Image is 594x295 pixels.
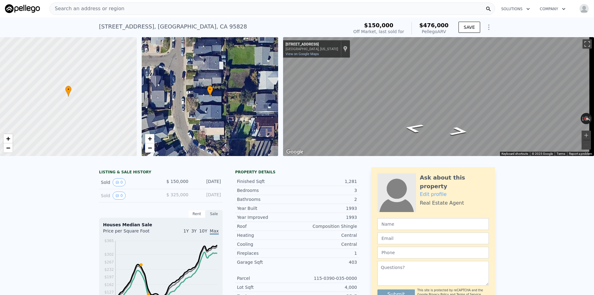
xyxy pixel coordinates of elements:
[166,192,188,197] span: $ 325,000
[297,223,357,229] div: Composition Shingle
[420,191,447,197] a: Edit profile
[104,239,114,243] tspan: $365
[237,232,297,238] div: Heating
[297,275,357,281] div: 115-0390-035-0000
[237,250,297,256] div: Fireplaces
[283,37,594,156] div: Street View
[193,178,221,186] div: [DATE]
[569,152,592,155] a: Report a problem
[297,259,357,265] div: 403
[583,39,592,49] button: Toggle fullscreen view
[377,247,489,258] input: Phone
[297,232,357,238] div: Central
[557,152,565,155] a: Terms
[210,228,219,235] span: Max
[188,210,205,218] div: Rent
[6,144,10,152] span: −
[237,187,297,193] div: Bedrooms
[103,228,161,238] div: Price per Square Foot
[286,42,338,47] div: [STREET_ADDRESS]
[205,210,223,218] div: Sale
[297,178,357,184] div: 1,281
[237,284,297,290] div: Lot Sqft
[183,228,189,233] span: 1Y
[104,290,114,294] tspan: $127
[235,170,359,175] div: Property details
[101,178,156,186] div: Sold
[166,179,188,184] span: $ 150,000
[237,196,297,202] div: Bathrooms
[297,250,357,256] div: 1
[104,283,114,287] tspan: $162
[581,113,584,124] button: Rotate counterclockwise
[237,214,297,220] div: Year Improved
[199,228,207,233] span: 10Y
[148,144,152,152] span: −
[104,275,114,279] tspan: $197
[297,214,357,220] div: 1993
[532,152,553,155] span: © 2025 Google
[297,284,357,290] div: 4,000
[237,223,297,229] div: Roof
[582,131,591,140] button: Zoom in
[50,5,124,12] span: Search an address or region
[419,28,449,35] div: Pellego ARV
[101,192,156,200] div: Sold
[99,170,223,176] div: LISTING & SALE HISTORY
[343,46,347,52] a: Show location on map
[285,148,305,156] img: Google
[297,187,357,193] div: 3
[297,241,357,247] div: Central
[65,86,71,97] div: •
[191,228,196,233] span: 3Y
[582,140,591,150] button: Zoom out
[104,260,114,264] tspan: $267
[193,192,221,200] div: [DATE]
[286,47,338,51] div: [GEOGRAPHIC_DATA], [US_STATE]
[442,125,476,138] path: Go South, Southland Ct
[237,259,297,265] div: Garage Sqft
[145,143,154,153] a: Zoom out
[297,205,357,211] div: 1993
[286,52,319,56] a: View on Google Maps
[237,241,297,247] div: Cooling
[419,22,449,28] span: $476,000
[3,143,13,153] a: Zoom out
[420,173,489,191] div: Ask about this property
[501,152,528,156] button: Keyboard shortcuts
[3,134,13,143] a: Zoom in
[113,178,126,186] button: View historical data
[237,205,297,211] div: Year Built
[207,86,213,97] div: •
[496,3,535,15] button: Solutions
[589,113,592,124] button: Rotate clockwise
[285,148,305,156] a: Open this area in Google Maps (opens a new window)
[237,275,297,281] div: Parcel
[5,4,40,13] img: Pellego
[579,4,589,14] img: avatar
[237,178,297,184] div: Finished Sqft
[6,135,10,142] span: +
[377,232,489,244] input: Email
[535,3,570,15] button: Company
[104,252,114,257] tspan: $302
[364,22,394,28] span: $150,000
[483,21,495,33] button: Show Options
[207,87,213,92] span: •
[353,28,404,35] div: Off Market, last sold for
[113,192,126,200] button: View historical data
[377,218,489,230] input: Name
[458,22,480,33] button: SAVE
[396,121,432,135] path: Go North, Southland Ct
[420,199,464,207] div: Real Estate Agent
[283,37,594,156] div: Map
[103,222,219,228] div: Houses Median Sale
[145,134,154,143] a: Zoom in
[65,87,71,92] span: •
[297,196,357,202] div: 2
[99,22,247,31] div: [STREET_ADDRESS] , [GEOGRAPHIC_DATA] , CA 95828
[148,135,152,142] span: +
[580,115,592,122] button: Reset the view
[104,267,114,272] tspan: $232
